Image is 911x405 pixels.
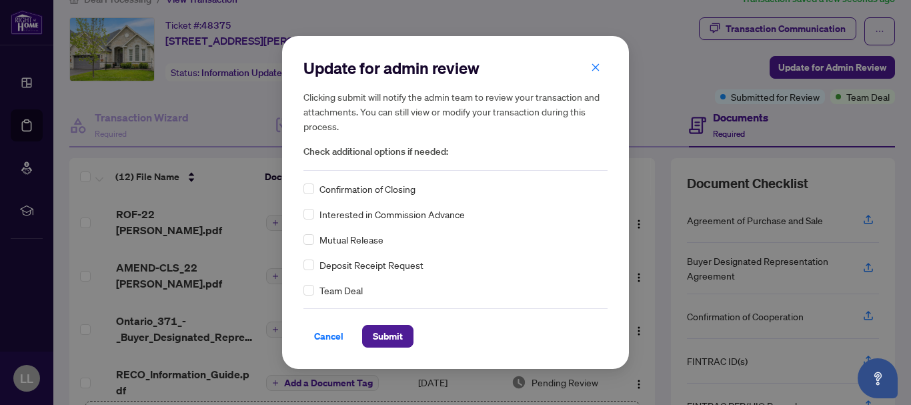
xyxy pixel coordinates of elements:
span: Interested in Commission Advance [319,207,465,222]
button: Open asap [858,358,898,398]
button: Cancel [303,325,354,348]
span: Deposit Receipt Request [319,258,423,272]
button: Submit [362,325,413,348]
span: Cancel [314,326,343,347]
h5: Clicking submit will notify the admin team to review your transaction and attachments. You can st... [303,89,608,133]
span: Mutual Release [319,232,383,247]
span: Submit [373,326,403,347]
span: Confirmation of Closing [319,181,415,196]
span: Check additional options if needed: [303,144,608,159]
span: Team Deal [319,283,363,298]
h2: Update for admin review [303,57,608,79]
span: close [591,63,600,72]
